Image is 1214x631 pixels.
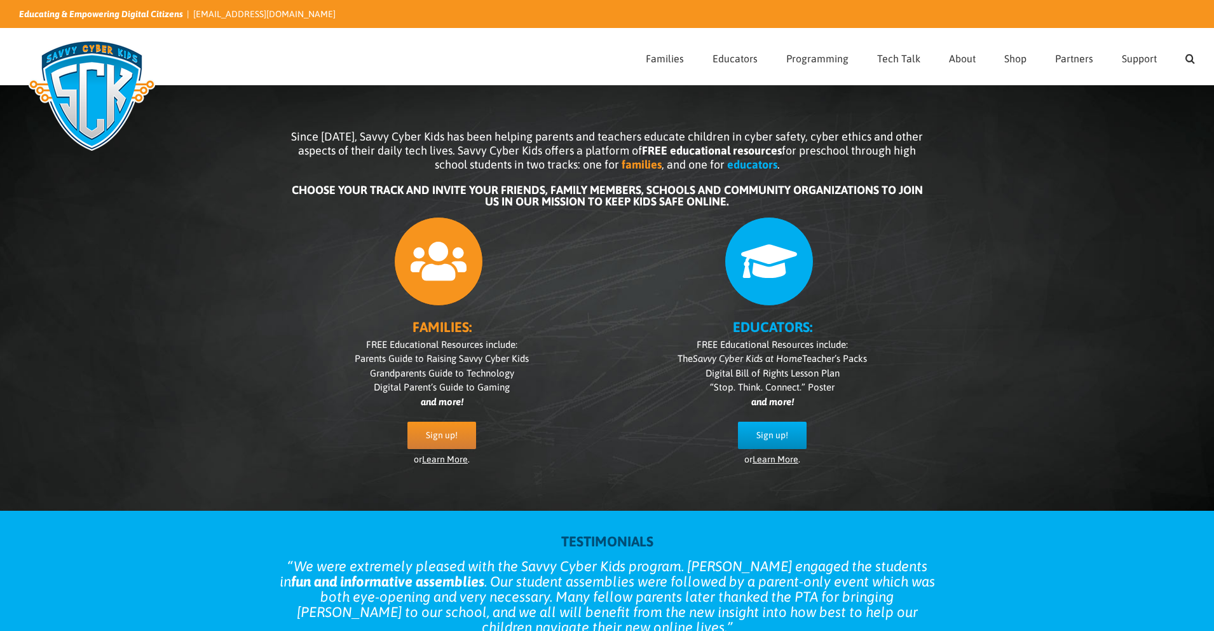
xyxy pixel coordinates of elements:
[1055,53,1093,64] span: Partners
[642,144,782,157] b: FREE educational resources
[414,454,470,464] span: or .
[1055,29,1093,85] a: Partners
[1004,53,1026,64] span: Shop
[751,396,794,407] i: and more!
[697,339,848,350] span: FREE Educational Resources include:
[713,53,758,64] span: Educators
[713,29,758,85] a: Educators
[355,353,529,364] span: Parents Guide to Raising Savvy Cyber Kids
[738,422,807,449] a: Sign up!
[19,9,183,19] i: Educating & Empowering Digital Citizens
[949,53,976,64] span: About
[786,29,849,85] a: Programming
[877,53,920,64] span: Tech Talk
[291,573,484,590] strong: fun and informative assemblies
[421,396,463,407] i: and more!
[693,353,802,364] i: Savvy Cyber Kids at Home
[292,183,923,208] b: CHOOSE YOUR TRACK AND INVITE YOUR FRIENDS, FAMILY MEMBERS, SCHOOLS AND COMMUNITY ORGANIZATIONS TO...
[646,53,684,64] span: Families
[413,319,472,335] b: FAMILIES:
[426,430,458,441] span: Sign up!
[662,158,725,171] span: , and one for
[727,158,777,171] b: educators
[678,353,867,364] span: The Teacher’s Packs
[777,158,780,171] span: .
[646,29,684,85] a: Families
[407,422,476,449] a: Sign up!
[193,9,336,19] a: [EMAIL_ADDRESS][DOMAIN_NAME]
[733,319,812,335] b: EDUCATORS:
[877,29,920,85] a: Tech Talk
[366,339,517,350] span: FREE Educational Resources include:
[646,29,1195,85] nav: Main Menu
[706,368,840,378] span: Digital Bill of Rights Lesson Plan
[710,382,835,392] span: “Stop. Think. Connect.” Poster
[561,533,653,550] strong: TESTIMONIALS
[1185,29,1195,85] a: Search
[786,53,849,64] span: Programming
[19,32,165,159] img: Savvy Cyber Kids Logo
[753,454,798,464] a: Learn More
[291,130,923,171] span: Since [DATE], Savvy Cyber Kids has been helping parents and teachers educate children in cyber sa...
[756,430,788,441] span: Sign up!
[374,382,510,392] span: Digital Parent’s Guide to Gaming
[370,368,514,378] span: Grandparents Guide to Technology
[422,454,468,464] a: Learn More
[744,454,800,464] span: or .
[622,158,662,171] b: families
[949,29,976,85] a: About
[1004,29,1026,85] a: Shop
[1122,29,1157,85] a: Support
[1122,53,1157,64] span: Support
